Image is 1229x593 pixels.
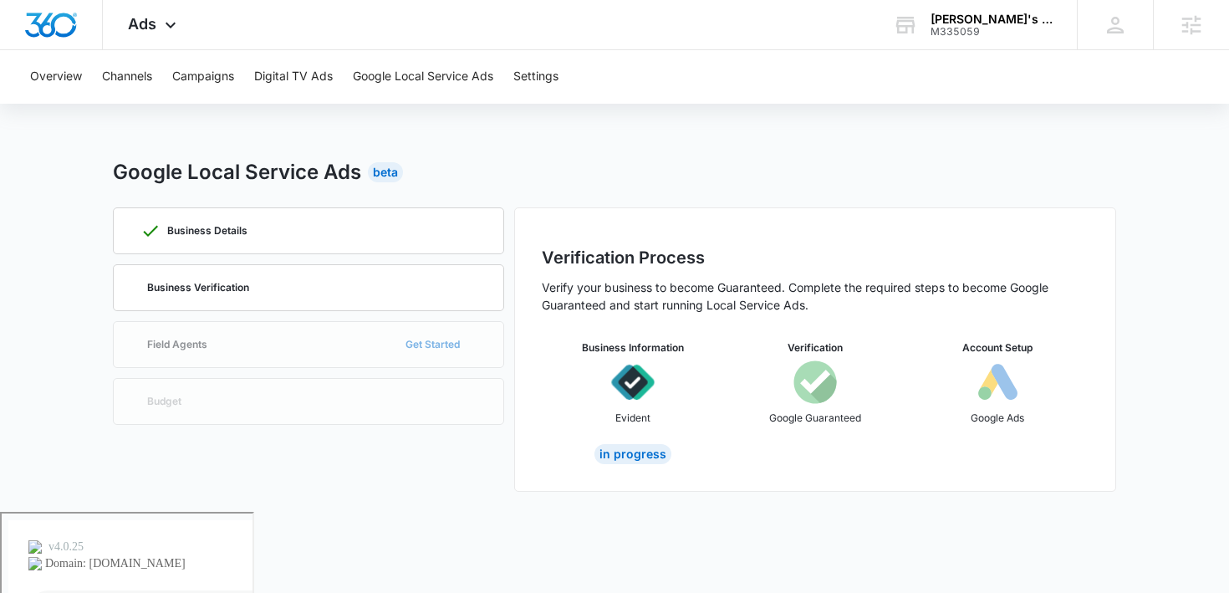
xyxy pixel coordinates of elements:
h3: Business Information [582,340,684,355]
span: Ads [128,15,156,33]
h2: Verification Process [542,245,1089,270]
button: Digital TV Ads [254,50,333,104]
h2: Google Local Service Ads [113,157,361,187]
p: Verify your business to become Guaranteed. Complete the required steps to become Google Guarantee... [542,279,1089,314]
div: Domain Overview [64,99,150,110]
div: In Progress [594,444,671,464]
div: account id [931,26,1053,38]
div: v 4.0.25 [47,27,82,40]
a: Business Verification [113,264,504,311]
button: Channels [102,50,152,104]
p: Google Ads [971,411,1024,426]
p: Evident [615,411,650,426]
button: Overview [30,50,82,104]
div: Domain: [DOMAIN_NAME] [43,43,184,57]
button: Google Local Service Ads [353,50,493,104]
img: tab_domain_overview_orange.svg [45,97,59,110]
div: account name [931,13,1053,26]
img: icon-googleAds-b.svg [976,360,1019,404]
img: icon-googleGuaranteed.svg [793,360,837,404]
div: Beta [368,162,403,182]
img: logo_orange.svg [27,27,40,40]
img: website_grey.svg [27,43,40,57]
h3: Account Setup [962,340,1033,355]
h3: Verification [788,340,843,355]
img: tab_keywords_by_traffic_grey.svg [166,97,180,110]
button: Settings [513,50,558,104]
p: Business Details [167,226,247,236]
p: Google Guaranteed [769,411,861,426]
p: Business Verification [147,283,249,293]
img: icon-evident.svg [611,360,655,404]
button: Campaigns [172,50,234,104]
div: Keywords by Traffic [185,99,282,110]
a: Business Details [113,207,504,254]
